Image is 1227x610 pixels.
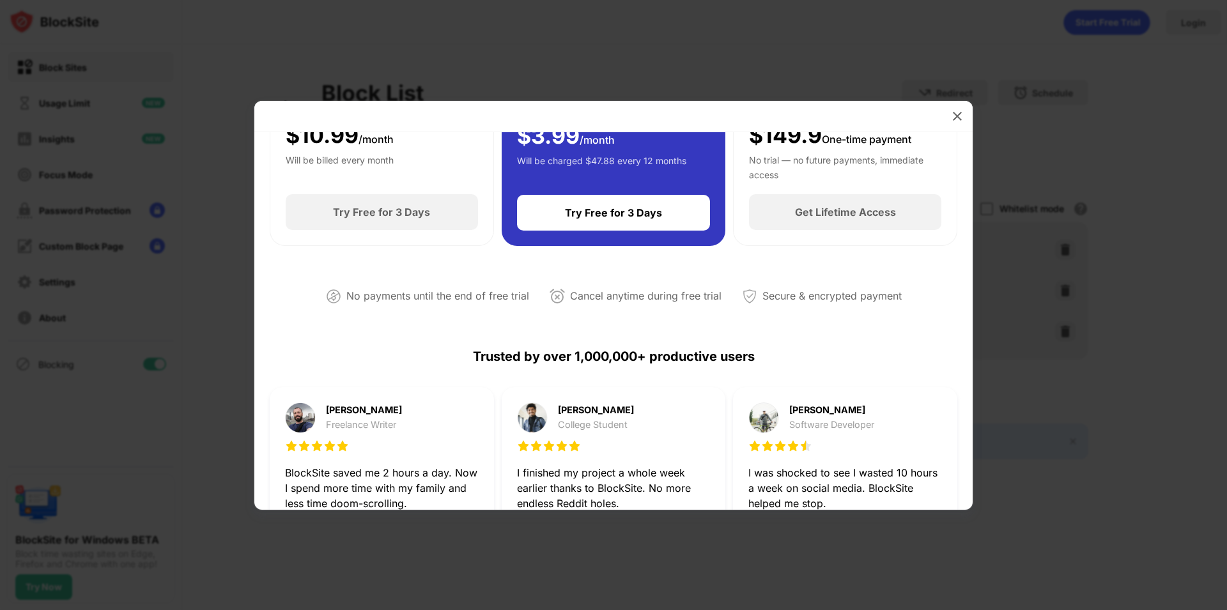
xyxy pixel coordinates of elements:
[789,420,874,430] div: Software Developer
[748,402,779,433] img: testimonial-purchase-3.jpg
[517,154,686,179] div: Will be charged $47.88 every 12 months
[311,439,323,452] img: star
[762,287,902,305] div: Secure & encrypted payment
[285,465,479,511] div: BlockSite saved me 2 hours a day. Now I spend more time with my family and less time doom-scrolling.
[285,439,298,452] img: star
[822,133,911,146] span: One-time payment
[558,420,634,430] div: College Student
[568,439,581,452] img: star
[359,133,394,146] span: /month
[336,439,349,452] img: star
[517,439,530,452] img: star
[787,439,799,452] img: star
[789,406,874,415] div: [PERSON_NAME]
[774,439,787,452] img: star
[285,402,316,433] img: testimonial-purchase-1.jpg
[286,123,394,149] div: $ 10.99
[326,420,402,430] div: Freelance Writer
[749,153,941,179] div: No trial — no future payments, immediate access
[748,439,761,452] img: star
[570,287,722,305] div: Cancel anytime during free trial
[286,153,394,179] div: Will be billed every month
[270,326,957,387] div: Trusted by over 1,000,000+ productive users
[517,402,548,433] img: testimonial-purchase-2.jpg
[517,465,711,511] div: I finished my project a whole week earlier thanks to BlockSite. No more endless Reddit holes.
[565,206,662,219] div: Try Free for 3 Days
[326,289,341,304] img: not-paying
[742,289,757,304] img: secured-payment
[748,465,942,511] div: I was shocked to see I wasted 10 hours a week on social media. BlockSite helped me stop.
[555,439,568,452] img: star
[749,123,911,149] div: $149.9
[761,439,774,452] img: star
[323,439,336,452] img: star
[326,406,402,415] div: [PERSON_NAME]
[799,439,812,452] img: star
[580,133,615,146] span: /month
[333,206,430,218] div: Try Free for 3 Days
[530,439,543,452] img: star
[558,406,634,415] div: [PERSON_NAME]
[550,289,565,304] img: cancel-anytime
[795,206,896,218] div: Get Lifetime Access
[517,123,615,149] div: $ 3.99
[346,287,529,305] div: No payments until the end of free trial
[543,439,555,452] img: star
[298,439,311,452] img: star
